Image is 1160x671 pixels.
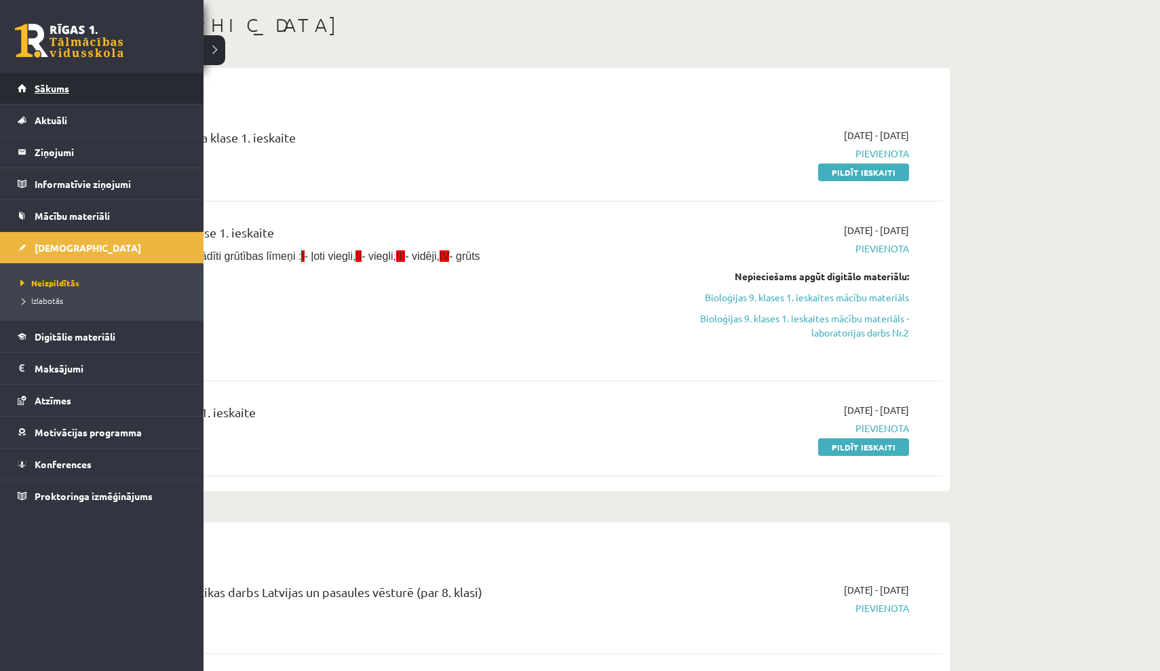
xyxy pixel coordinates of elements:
[35,136,187,168] legend: Ziņojumi
[18,136,187,168] a: Ziņojumi
[18,385,187,416] a: Atzīmes
[18,448,187,480] a: Konferences
[35,394,71,406] span: Atzīmes
[35,82,69,94] span: Sākums
[18,168,187,199] a: Informatīvie ziņojumi
[844,223,909,237] span: [DATE] - [DATE]
[355,250,362,262] span: II
[35,114,67,126] span: Aktuāli
[102,223,633,248] div: Bioloģija JK 9.a klase 1. ieskaite
[653,601,909,615] span: Pievienota
[81,14,950,37] h1: [DEMOGRAPHIC_DATA]
[18,200,187,231] a: Mācību materiāli
[653,242,909,256] span: Pievienota
[18,73,187,104] a: Sākums
[35,426,142,438] span: Motivācijas programma
[18,104,187,136] a: Aktuāli
[35,210,110,222] span: Mācību materiāli
[35,458,92,470] span: Konferences
[15,24,123,58] a: Rīgas 1. Tālmācības vidusskola
[17,277,190,289] a: Neizpildītās
[396,250,405,262] span: III
[35,168,187,199] legend: Informatīvie ziņojumi
[818,164,909,181] a: Pildīt ieskaiti
[653,147,909,161] span: Pievienota
[102,403,633,428] div: Fizika JK 9.a klase 1. ieskaite
[18,232,187,263] a: [DEMOGRAPHIC_DATA]
[18,321,187,352] a: Digitālie materiāli
[17,294,190,307] a: Izlabotās
[844,128,909,142] span: [DATE] - [DATE]
[301,250,304,262] span: I
[35,330,115,343] span: Digitālie materiāli
[102,128,633,153] div: Angļu valoda JK 9.a klase 1. ieskaite
[102,250,480,262] span: Pie uzdevumiem norādīti grūtības līmeņi : - ļoti viegli, - viegli, - vidēji, - grūts
[844,583,909,597] span: [DATE] - [DATE]
[17,277,79,288] span: Neizpildītās
[17,295,63,306] span: Izlabotās
[844,403,909,417] span: [DATE] - [DATE]
[653,290,909,305] a: Bioloģijas 9. klases 1. ieskaites mācību materiāls
[653,269,909,284] div: Nepieciešams apgūt digitālo materiālu:
[653,421,909,436] span: Pievienota
[653,311,909,340] a: Bioloģijas 9. klases 1. ieskaites mācību materiāls - laboratorijas darbs Nr.2
[440,250,449,262] span: IV
[35,490,153,502] span: Proktoringa izmēģinājums
[102,583,633,608] div: 9.a klases diagnostikas darbs Latvijas un pasaules vēsturē (par 8. klasi)
[35,353,187,384] legend: Maksājumi
[35,242,141,254] span: [DEMOGRAPHIC_DATA]
[18,480,187,512] a: Proktoringa izmēģinājums
[818,438,909,456] a: Pildīt ieskaiti
[18,417,187,448] a: Motivācijas programma
[18,353,187,384] a: Maksājumi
